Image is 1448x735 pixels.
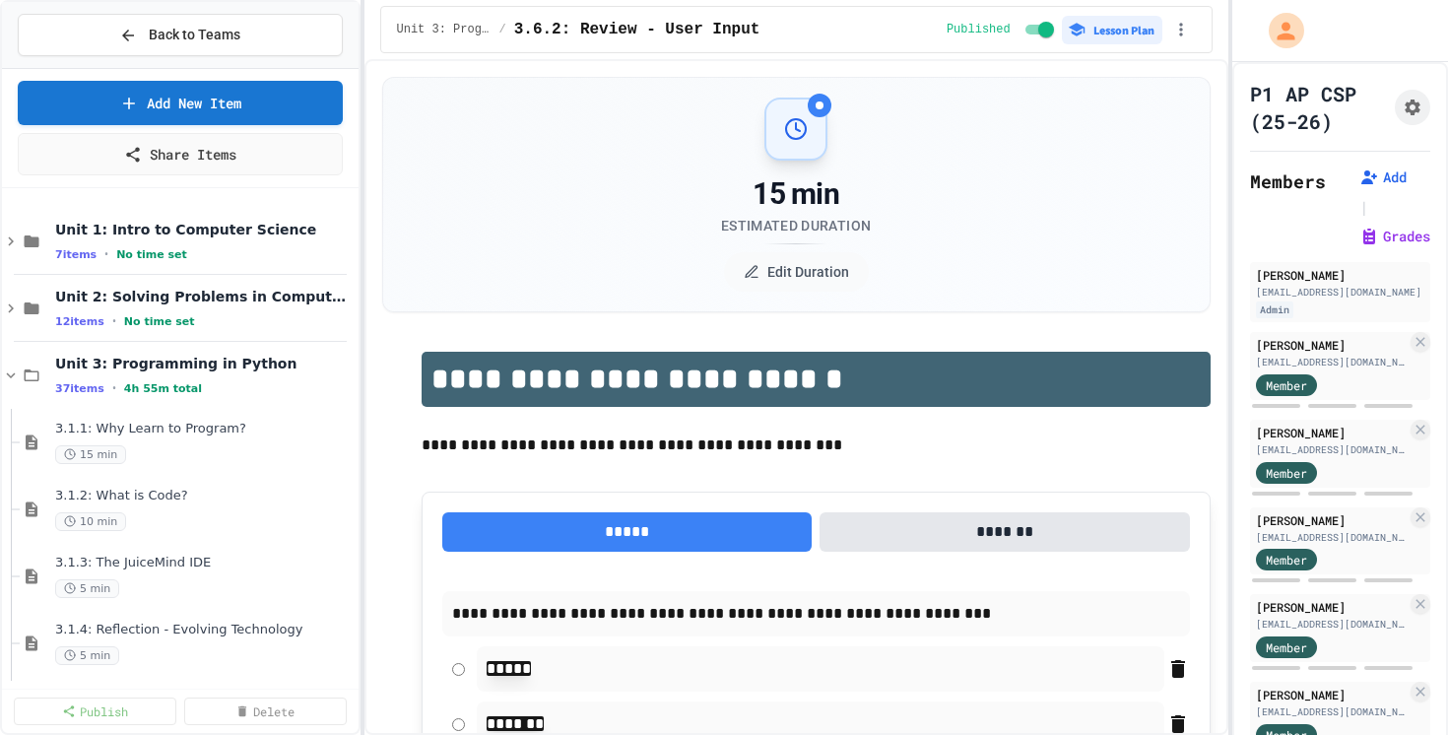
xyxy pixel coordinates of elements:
div: [EMAIL_ADDRESS][DOMAIN_NAME] [1256,442,1407,457]
span: | [1359,195,1369,219]
span: 3.1.3: The JuiceMind IDE [55,555,355,571]
a: Share Items [18,133,342,175]
span: 3.1.2: What is Code? [55,488,355,504]
span: / [499,22,506,37]
span: 12 items [55,315,104,328]
h1: P1 AP CSP (25-26) [1250,80,1387,135]
button: Add [1359,167,1407,187]
span: No time set [116,248,187,261]
div: [PERSON_NAME] [1256,511,1407,529]
div: [PERSON_NAME] [1256,424,1407,441]
span: Published [947,22,1011,37]
div: Content is published and visible to students [947,18,1058,41]
h2: Members [1250,167,1326,195]
span: 5 min [55,579,119,598]
div: [PERSON_NAME] [1256,266,1424,284]
div: [EMAIL_ADDRESS][DOMAIN_NAME] [1256,704,1407,719]
span: 4h 55m total [124,382,202,395]
button: Grades [1359,227,1430,246]
span: 15 min [55,445,126,464]
span: • [112,380,116,396]
span: Member [1266,464,1307,482]
button: Edit Duration [724,252,869,292]
span: Member [1266,376,1307,394]
span: Unit 2: Solving Problems in Computer Science [55,288,355,305]
span: Member [1266,638,1307,656]
span: Back to Teams [149,25,240,45]
span: 3.1.1: Why Learn to Program? [55,421,355,437]
div: My Account [1248,8,1309,53]
div: [EMAIL_ADDRESS][DOMAIN_NAME] [1256,617,1407,632]
span: Unit 3: Programming in Python [397,22,492,37]
span: 3.1.4: Reflection - Evolving Technology [55,622,355,638]
a: Publish [14,698,176,725]
div: [EMAIL_ADDRESS][DOMAIN_NAME] [1256,355,1407,369]
div: [PERSON_NAME] [1256,336,1407,354]
span: 7 items [55,248,97,261]
span: 3.6.2: Review - User Input [514,18,760,41]
span: 37 items [55,382,104,395]
div: [EMAIL_ADDRESS][DOMAIN_NAME] [1256,530,1407,545]
button: Assignment Settings [1395,90,1430,125]
span: 10 min [55,512,126,531]
a: Delete [184,698,347,725]
a: Add New Item [18,81,343,125]
span: Unit 1: Intro to Computer Science [55,221,355,238]
div: Estimated Duration [721,216,871,235]
span: No time set [124,315,195,328]
span: Unit 3: Programming in Python [55,355,355,372]
div: 15 min [721,176,871,212]
span: • [104,246,108,262]
span: • [112,313,116,329]
span: 5 min [55,646,119,665]
span: Member [1266,551,1307,568]
div: [PERSON_NAME] [1256,598,1407,616]
div: [PERSON_NAME] [1256,686,1407,703]
button: Lesson Plan [1062,16,1162,44]
div: [EMAIL_ADDRESS][DOMAIN_NAME] [1256,285,1424,300]
div: Admin [1256,301,1293,318]
button: Back to Teams [18,14,343,56]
